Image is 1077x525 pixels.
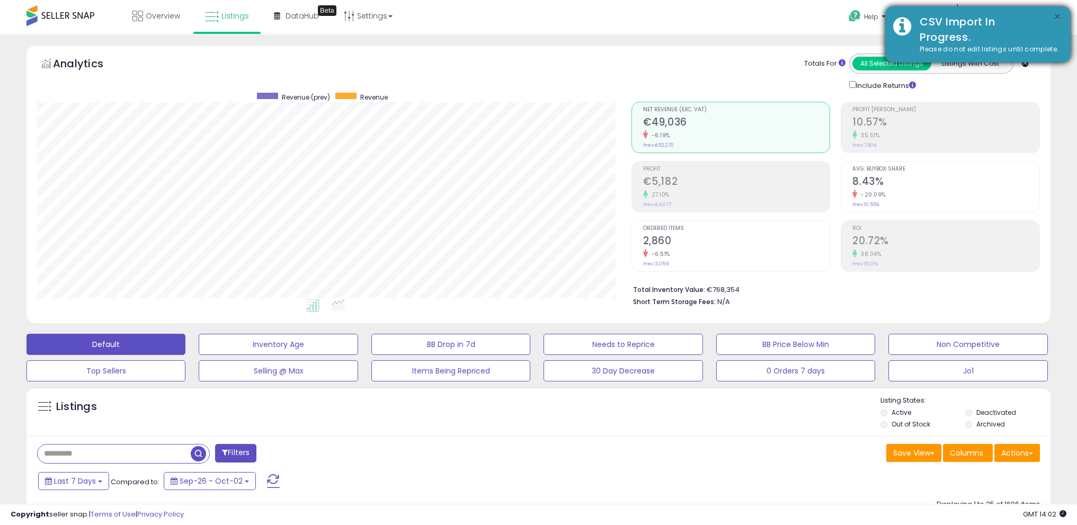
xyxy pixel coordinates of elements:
span: Last 7 Days [54,476,96,486]
button: Filters [215,444,256,462]
span: Columns [950,448,983,458]
p: Listing States: [880,396,1051,406]
span: Revenue (prev) [282,93,330,102]
span: Revenue [360,93,388,102]
span: Compared to: [111,477,159,487]
span: Listings [221,11,249,21]
button: 0 Orders 7 days [716,360,875,381]
small: -20.09% [857,191,886,199]
button: Items Being Repriced [371,360,530,381]
span: Profit [PERSON_NAME] [852,107,1039,113]
button: BB Price Below Min [716,334,875,355]
h2: €5,182 [643,175,830,190]
button: All Selected Listings [852,57,931,70]
a: Privacy Policy [137,509,184,519]
b: Short Term Storage Fees: [633,297,716,306]
small: Prev: 3,059 [643,261,669,267]
span: Profit [643,166,830,172]
span: Overview [146,11,180,21]
span: Sep-26 - Oct-02 [180,476,243,486]
h2: €49,036 [643,116,830,130]
h5: Listings [56,399,97,414]
div: seller snap | | [11,510,184,520]
small: 35.51% [857,131,879,139]
a: Terms of Use [91,509,136,519]
h5: Analytics [53,56,124,74]
b: Total Inventory Value: [633,285,705,294]
small: -6.51% [648,250,670,258]
span: Ordered Items [643,226,830,232]
div: Tooltip anchor [318,5,336,16]
button: Selling @ Max [199,360,358,381]
li: €768,354 [633,282,1032,295]
h2: 20.72% [852,235,1039,249]
small: Prev: €4,077 [643,201,671,208]
button: Jo1 [888,360,1047,381]
span: 2025-10-10 14:02 GMT [1023,509,1066,519]
button: Top Sellers [26,360,185,381]
div: Include Returns [841,79,929,91]
h2: 10.57% [852,116,1039,130]
button: Needs to Reprice [544,334,702,355]
button: Save View [886,444,941,462]
div: CSV Import In Progress. [912,14,1063,45]
button: Default [26,334,185,355]
button: Last 7 Days [38,472,109,490]
small: Prev: €52,270 [643,142,674,148]
small: Prev: 15.01% [852,261,878,267]
button: BB Drop in 7d [371,334,530,355]
h2: 8.43% [852,175,1039,190]
label: Archived [976,420,1005,429]
span: N/A [717,297,730,307]
span: Avg. Buybox Share [852,166,1039,172]
small: Prev: 7.80% [852,142,877,148]
span: Net Revenue (Exc. VAT) [643,107,830,113]
button: Inventory Age [199,334,358,355]
label: Active [892,408,911,417]
small: Prev: 10.55% [852,201,879,208]
span: ROI [852,226,1039,232]
button: × [1053,11,1062,24]
button: Sep-26 - Oct-02 [164,472,256,490]
small: 27.10% [648,191,670,199]
button: Listings With Cost [931,57,1010,70]
label: Out of Stock [892,420,930,429]
span: Help [864,12,878,21]
div: Totals For [804,59,845,69]
i: Get Help [848,10,861,23]
div: Please do not edit listings until complete. [912,45,1063,55]
h2: 2,860 [643,235,830,249]
span: DataHub [286,11,319,21]
label: Deactivated [976,408,1016,417]
small: -6.19% [648,131,670,139]
strong: Copyright [11,509,49,519]
button: Columns [943,444,993,462]
button: 30 Day Decrease [544,360,702,381]
button: Non Competitive [888,334,1047,355]
a: Help [840,2,896,34]
button: Actions [994,444,1040,462]
small: 38.04% [857,250,881,258]
div: Displaying 1 to 25 of 1696 items [937,500,1040,510]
